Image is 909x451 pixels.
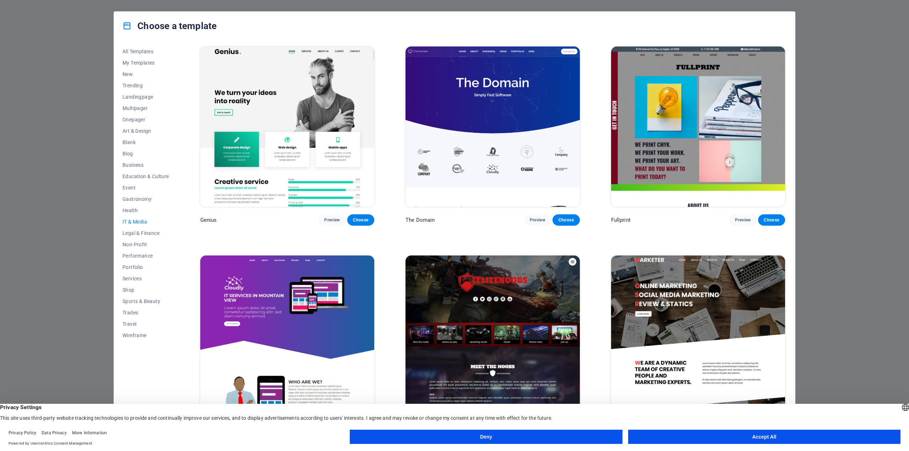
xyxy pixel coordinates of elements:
[123,205,169,216] button: Health
[123,208,169,213] span: Health
[735,217,751,223] span: Preview
[123,196,169,202] span: Gastronomy
[123,253,169,259] span: Performance
[319,214,345,226] button: Preview
[123,125,169,137] button: Art & Design
[123,239,169,250] button: Non-Profit
[123,296,169,307] button: Sports & Beauty
[123,185,169,191] span: Event
[123,298,169,304] span: Sports & Beauty
[611,46,785,207] img: Fullprint
[200,216,217,224] p: Genius
[123,230,169,236] span: Legal & Finance
[123,318,169,330] button: Travel
[123,287,169,293] span: Shop
[764,217,779,223] span: Choose
[123,242,169,247] span: Non-Profit
[123,71,169,77] span: New
[123,193,169,205] button: Gastronomy
[123,20,217,32] h4: Choose a template
[553,214,579,226] button: Choose
[123,148,169,159] button: Blog
[123,83,169,88] span: Trending
[123,264,169,270] span: Portfolio
[347,214,374,226] button: Choose
[123,310,169,315] span: Trades
[123,128,169,134] span: Art & Design
[123,330,169,341] button: Wireframe
[353,217,369,223] span: Choose
[123,307,169,318] button: Trades
[123,174,169,179] span: Education & Culture
[405,255,579,416] img: Elitenoobs
[123,321,169,327] span: Travel
[123,262,169,273] button: Portfolio
[123,151,169,156] span: Blog
[123,117,169,122] span: Onepager
[123,284,169,296] button: Shop
[611,255,785,416] img: Marketer
[123,216,169,227] button: IT & Media
[758,214,785,226] button: Choose
[123,103,169,114] button: Multipager
[123,159,169,171] button: Business
[123,182,169,193] button: Event
[123,105,169,111] span: Multipager
[123,219,169,225] span: IT & Media
[123,114,169,125] button: Onepager
[123,250,169,262] button: Performance
[729,214,756,226] button: Preview
[324,217,340,223] span: Preview
[524,214,551,226] button: Preview
[123,162,169,168] span: Business
[123,60,169,66] span: My Templates
[123,57,169,68] button: My Templates
[123,227,169,239] button: Legal & Finance
[405,216,435,224] p: The Domain
[405,46,579,207] img: The Domain
[123,276,169,281] span: Services
[200,46,374,207] img: Genius
[123,49,169,54] span: All Templates
[123,80,169,91] button: Trending
[123,171,169,182] button: Education & Culture
[123,91,169,103] button: Landingpage
[123,94,169,100] span: Landingpage
[123,46,169,57] button: All Templates
[123,273,169,284] button: Services
[558,217,574,223] span: Choose
[123,139,169,145] span: Blank
[200,255,374,416] img: Cloudly
[123,332,169,338] span: Wireframe
[123,137,169,148] button: Blank
[123,68,169,80] button: New
[611,216,631,224] p: Fullprint
[530,217,545,223] span: Preview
